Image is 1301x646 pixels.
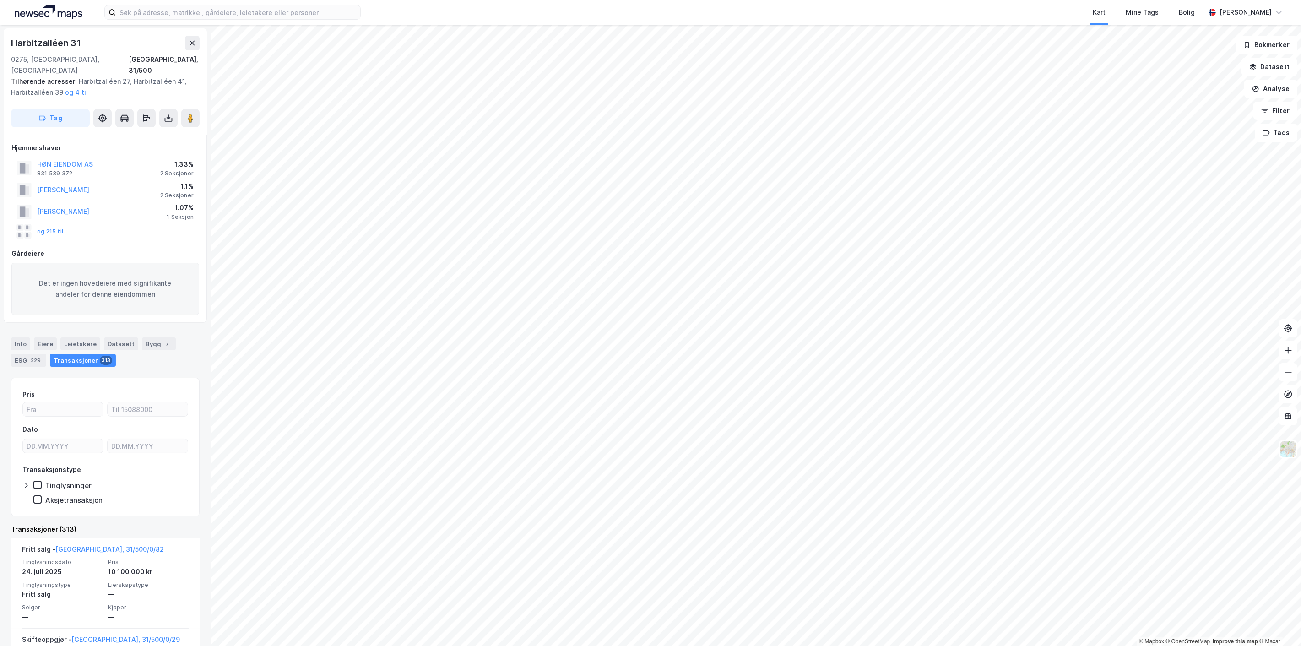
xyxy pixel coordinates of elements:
div: Gårdeiere [11,248,199,259]
div: Harbitzalléen 27, Harbitzalléen 41, Harbitzalléen 39 [11,76,192,98]
div: [GEOGRAPHIC_DATA], 31/500 [129,54,200,76]
input: Fra [23,402,103,416]
div: 1.33% [160,159,194,170]
div: Leietakere [60,337,100,350]
div: 229 [29,356,43,365]
img: logo.a4113a55bc3d86da70a041830d287a7e.svg [15,5,82,19]
div: Hjemmelshaver [11,142,199,153]
div: 2 Seksjoner [160,170,194,177]
input: DD.MM.YYYY [108,439,188,453]
div: 1.1% [160,181,194,192]
button: Bokmerker [1236,36,1297,54]
div: Bygg [142,337,176,350]
span: Pris [108,558,189,566]
div: Eiere [34,337,57,350]
div: Kontrollprogram for chat [1255,602,1301,646]
div: Mine Tags [1126,7,1159,18]
input: DD.MM.YYYY [23,439,103,453]
button: Datasett [1241,58,1297,76]
div: Det er ingen hovedeiere med signifikante andeler for denne eiendommen [11,263,199,315]
div: 24. juli 2025 [22,566,103,577]
div: 10 100 000 kr [108,566,189,577]
div: Harbitzalléen 31 [11,36,83,50]
div: Tinglysninger [45,481,92,490]
div: 7 [163,339,172,348]
button: Analyse [1244,80,1297,98]
div: 313 [100,356,112,365]
a: Mapbox [1139,638,1164,645]
a: [GEOGRAPHIC_DATA], 31/500/0/29 [71,635,180,643]
span: Tilhørende adresser: [11,77,79,85]
button: Tags [1255,124,1297,142]
div: — [108,612,189,623]
input: Søk på adresse, matrikkel, gårdeiere, leietakere eller personer [116,5,360,19]
div: Transaksjoner (313) [11,524,200,535]
div: 0275, [GEOGRAPHIC_DATA], [GEOGRAPHIC_DATA] [11,54,129,76]
div: Fritt salg [22,589,103,600]
button: Filter [1253,102,1297,120]
a: [GEOGRAPHIC_DATA], 31/500/0/82 [55,545,164,553]
div: Fritt salg - [22,544,164,559]
span: Selger [22,603,103,611]
div: ESG [11,354,46,367]
a: OpenStreetMap [1166,638,1210,645]
button: Tag [11,109,90,127]
span: Tinglysningsdato [22,558,103,566]
div: Pris [22,389,35,400]
input: Til 15088000 [108,402,188,416]
div: Transaksjoner [50,354,116,367]
div: Aksjetransaksjon [45,496,103,505]
div: [PERSON_NAME] [1220,7,1272,18]
div: 1.07% [167,202,194,213]
div: Bolig [1179,7,1195,18]
a: Improve this map [1213,638,1258,645]
span: Kjøper [108,603,189,611]
div: Datasett [104,337,138,350]
div: Info [11,337,30,350]
span: Tinglysningstype [22,581,103,589]
div: Transaksjonstype [22,464,81,475]
div: — [22,612,103,623]
span: Eierskapstype [108,581,189,589]
div: 831 539 372 [37,170,72,177]
div: Kart [1093,7,1106,18]
iframe: Chat Widget [1255,602,1301,646]
div: 2 Seksjoner [160,192,194,199]
div: — [108,589,189,600]
img: Z [1279,440,1297,458]
div: 1 Seksjon [167,213,194,221]
div: Dato [22,424,38,435]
